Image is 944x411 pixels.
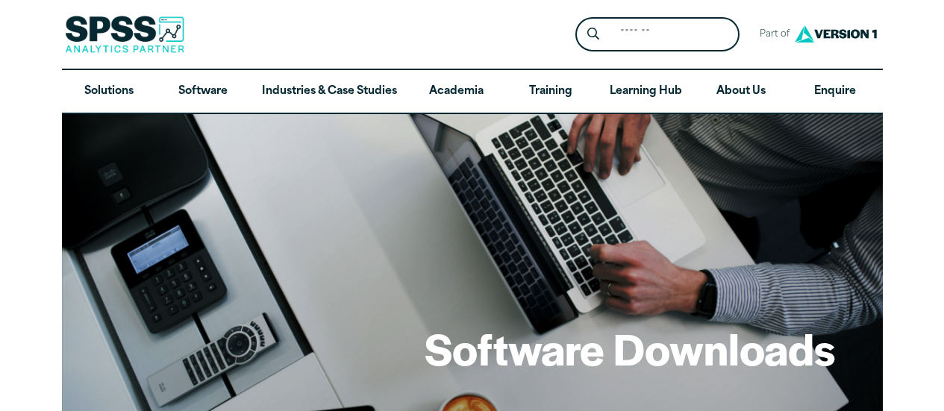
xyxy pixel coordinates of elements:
a: Learning Hub [598,70,694,113]
form: Site Header Search Form [575,17,740,52]
a: Solutions [62,70,156,113]
h1: Software Downloads [425,319,835,377]
svg: Search magnifying glass icon [587,28,599,40]
a: Industries & Case Studies [250,70,409,113]
a: Software [156,70,250,113]
img: Version1 Logo [791,20,881,48]
a: Enquire [788,70,882,113]
a: Academia [409,70,503,113]
a: About Us [694,70,788,113]
img: SPSS Analytics Partner [65,16,184,53]
a: Training [503,70,597,113]
button: Search magnifying glass icon [579,21,607,48]
span: Part of [751,24,791,46]
nav: Desktop version of site main menu [62,70,883,113]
